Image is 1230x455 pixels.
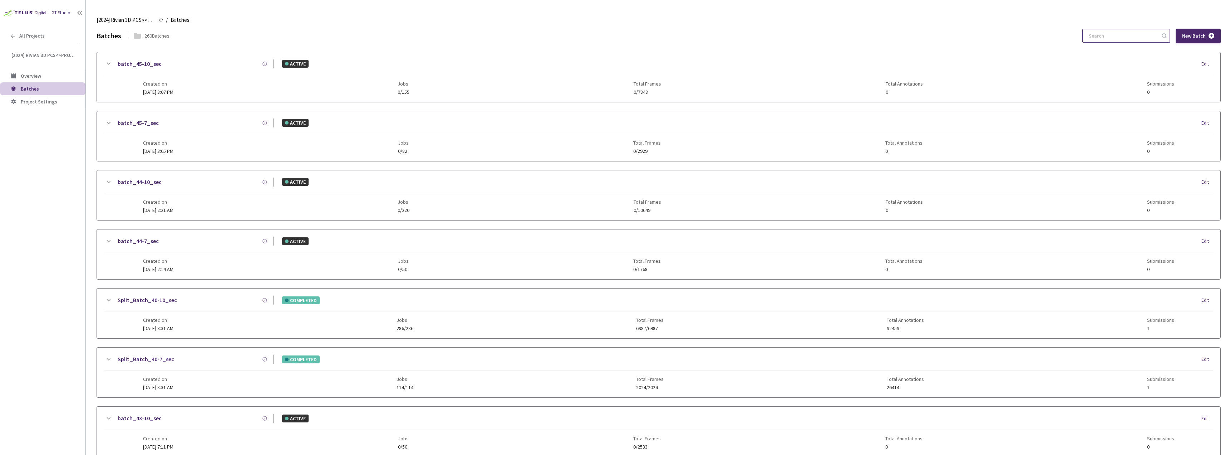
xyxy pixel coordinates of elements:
[118,355,174,364] a: Split_Batch_40-7_sec
[886,81,923,87] span: Total Annotations
[1201,238,1213,245] div: Edit
[143,436,173,441] span: Created on
[97,30,121,41] div: Batches
[1201,356,1213,363] div: Edit
[636,317,664,323] span: Total Frames
[143,140,173,146] span: Created on
[1201,297,1213,304] div: Edit
[885,436,923,441] span: Total Annotations
[143,325,173,331] span: [DATE] 8:31 AM
[143,444,173,450] span: [DATE] 7:11 PM
[398,81,409,87] span: Jobs
[118,59,162,68] a: batch_45-10_sec
[21,98,57,105] span: Project Settings
[1147,444,1174,450] span: 0
[398,208,409,213] span: 0/220
[51,9,70,16] div: GT Studio
[1147,326,1174,331] span: 1
[143,266,173,272] span: [DATE] 2:14 AM
[1147,258,1174,264] span: Submissions
[1147,317,1174,323] span: Submissions
[397,385,413,390] span: 114/114
[282,296,320,304] div: COMPLETED
[143,258,173,264] span: Created on
[887,385,924,390] span: 26414
[398,258,409,264] span: Jobs
[886,89,923,95] span: 0
[282,119,309,127] div: ACTIVE
[633,436,661,441] span: Total Frames
[1147,376,1174,382] span: Submissions
[634,199,661,205] span: Total Frames
[887,317,924,323] span: Total Annotations
[1147,140,1174,146] span: Submissions
[633,267,661,272] span: 0/1768
[11,52,75,58] span: [2024] Rivian 3D PCS<>Production
[97,52,1220,102] div: batch_45-10_secACTIVEEditCreated on[DATE] 3:07 PMJobs0/155Total Frames0/7843Total Annotations0Sub...
[1147,208,1174,213] span: 0
[166,16,168,24] li: /
[886,199,923,205] span: Total Annotations
[633,258,661,264] span: Total Frames
[397,317,413,323] span: Jobs
[886,208,923,213] span: 0
[1147,436,1174,441] span: Submissions
[633,149,661,154] span: 0/2929
[97,111,1220,161] div: batch_45-7_secACTIVEEditCreated on[DATE] 3:05 PMJobs0/82Total Frames0/2929Total Annotations0Submi...
[885,444,923,450] span: 0
[97,229,1220,279] div: batch_44-7_secACTIVEEditCreated on[DATE] 2:14 AMJobs0/50Total Frames0/1768Total Annotations0Submi...
[118,296,177,305] a: Split_Batch_40-10_sec
[143,317,173,323] span: Created on
[398,149,409,154] span: 0/82
[97,170,1220,220] div: batch_44-10_secACTIVEEditCreated on[DATE] 2:21 AMJobs0/220Total Frames0/10649Total Annotations0Su...
[398,267,409,272] span: 0/50
[1147,385,1174,390] span: 1
[143,376,173,382] span: Created on
[1201,120,1213,127] div: Edit
[1201,179,1213,186] div: Edit
[636,376,664,382] span: Total Frames
[1147,149,1174,154] span: 0
[397,376,413,382] span: Jobs
[398,89,409,95] span: 0/155
[634,208,661,213] span: 0/10649
[398,444,409,450] span: 0/50
[885,267,923,272] span: 0
[1201,60,1213,68] div: Edit
[885,258,923,264] span: Total Annotations
[398,199,409,205] span: Jobs
[282,237,309,245] div: ACTIVE
[398,436,409,441] span: Jobs
[887,326,924,331] span: 92459
[397,326,413,331] span: 286/286
[1147,89,1174,95] span: 0
[633,444,661,450] span: 0/2533
[143,89,173,95] span: [DATE] 3:07 PM
[97,289,1220,338] div: Split_Batch_40-10_secCOMPLETEDEditCreated on[DATE] 8:31 AMJobs286/286Total Frames6987/6987Total A...
[143,148,173,154] span: [DATE] 3:05 PM
[118,237,159,246] a: batch_44-7_sec
[118,178,162,187] a: batch_44-10_sec
[636,326,664,331] span: 6987/6987
[143,81,173,87] span: Created on
[118,118,159,127] a: batch_45-7_sec
[21,86,39,92] span: Batches
[1147,267,1174,272] span: 0
[97,348,1220,397] div: Split_Batch_40-7_secCOMPLETEDEditCreated on[DATE] 8:31 AMJobs114/114Total Frames2024/2024Total An...
[1147,81,1174,87] span: Submissions
[143,207,173,213] span: [DATE] 2:21 AM
[171,16,190,24] span: Batches
[887,376,924,382] span: Total Annotations
[1201,415,1213,422] div: Edit
[282,355,320,363] div: COMPLETED
[282,415,309,422] div: ACTIVE
[633,140,661,146] span: Total Frames
[634,81,661,87] span: Total Frames
[143,199,173,205] span: Created on
[885,149,923,154] span: 0
[1147,199,1174,205] span: Submissions
[1084,29,1161,42] input: Search
[143,384,173,391] span: [DATE] 8:31 AM
[282,178,309,186] div: ACTIVE
[398,140,409,146] span: Jobs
